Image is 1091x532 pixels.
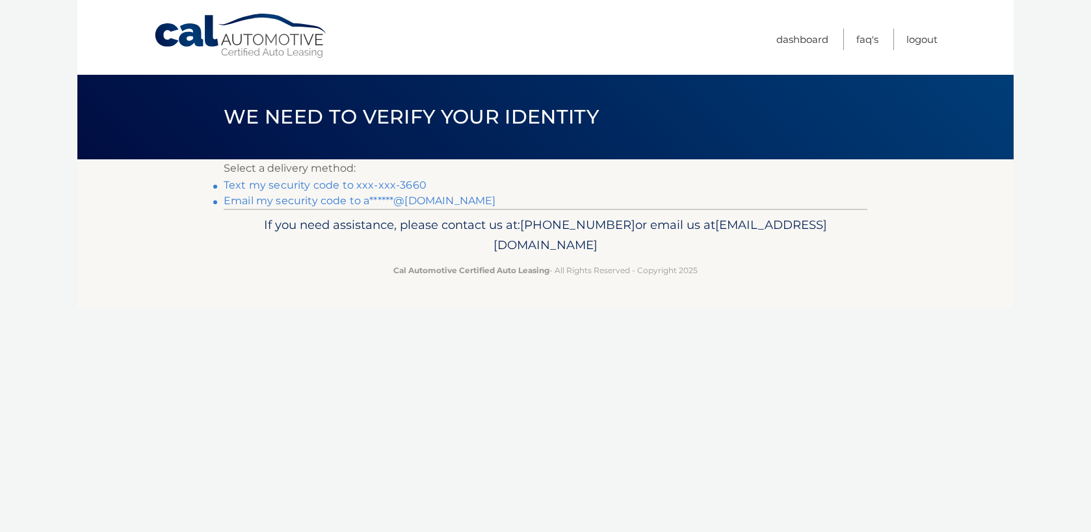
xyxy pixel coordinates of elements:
a: Dashboard [776,29,828,50]
a: Logout [906,29,938,50]
a: Email my security code to a******@[DOMAIN_NAME] [224,194,496,207]
p: - All Rights Reserved - Copyright 2025 [232,263,859,277]
a: Text my security code to xxx-xxx-3660 [224,179,427,191]
a: Cal Automotive [153,13,329,59]
a: FAQ's [856,29,878,50]
p: If you need assistance, please contact us at: or email us at [232,215,859,256]
p: Select a delivery method: [224,159,867,178]
span: We need to verify your identity [224,105,599,129]
strong: Cal Automotive Certified Auto Leasing [393,265,549,275]
span: [PHONE_NUMBER] [520,217,635,232]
